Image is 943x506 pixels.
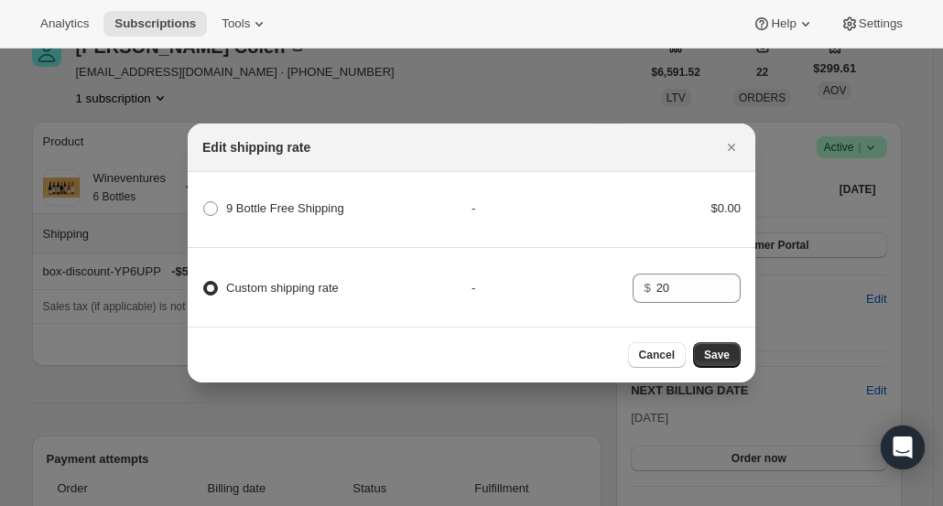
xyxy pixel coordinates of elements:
[693,342,741,368] button: Save
[29,11,100,37] button: Analytics
[742,11,825,37] button: Help
[881,425,925,469] div: Open Intercom Messenger
[639,348,675,362] span: Cancel
[704,348,730,362] span: Save
[471,279,633,297] div: -
[771,16,796,31] span: Help
[644,281,650,295] span: $
[202,138,310,156] h2: Edit shipping rate
[226,281,339,295] span: Custom shipping rate
[628,342,686,368] button: Cancel
[471,199,633,218] div: -
[226,201,344,215] span: 9 Bottle Free Shipping
[40,16,89,31] span: Analytics
[103,11,207,37] button: Subscriptions
[829,11,914,37] button: Settings
[222,16,250,31] span: Tools
[211,11,279,37] button: Tools
[719,135,744,160] button: Close
[633,199,741,218] div: $0.00
[114,16,196,31] span: Subscriptions
[859,16,903,31] span: Settings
